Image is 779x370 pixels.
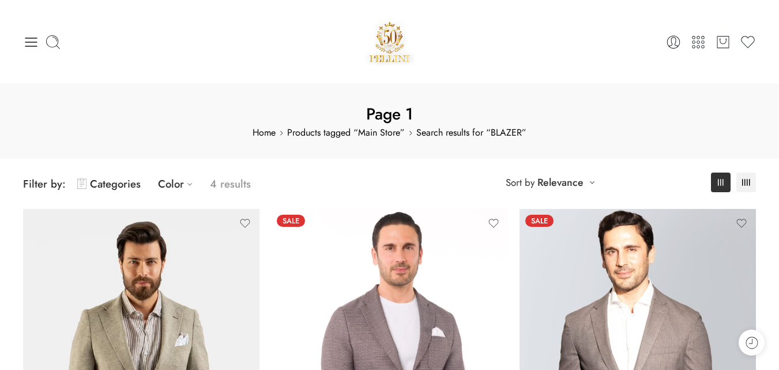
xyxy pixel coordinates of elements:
[740,34,756,50] a: Wishlist
[277,215,305,227] span: Sale
[23,125,756,140] span: Search results for “BLAZER”
[365,17,415,66] a: Pellini -
[365,17,415,66] img: Pellini
[665,34,682,50] a: Login / Register
[537,174,584,190] a: Relevance
[525,215,554,227] span: Sale
[77,170,141,197] a: Categories
[23,176,66,192] span: Filter by:
[506,173,535,192] span: Sort by
[715,34,731,50] a: Cart
[23,103,756,125] h1: Page 1
[210,170,251,197] p: 4 results
[158,170,198,197] a: Color
[287,125,405,140] a: Products tagged “Main Store”
[253,125,276,140] a: Home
